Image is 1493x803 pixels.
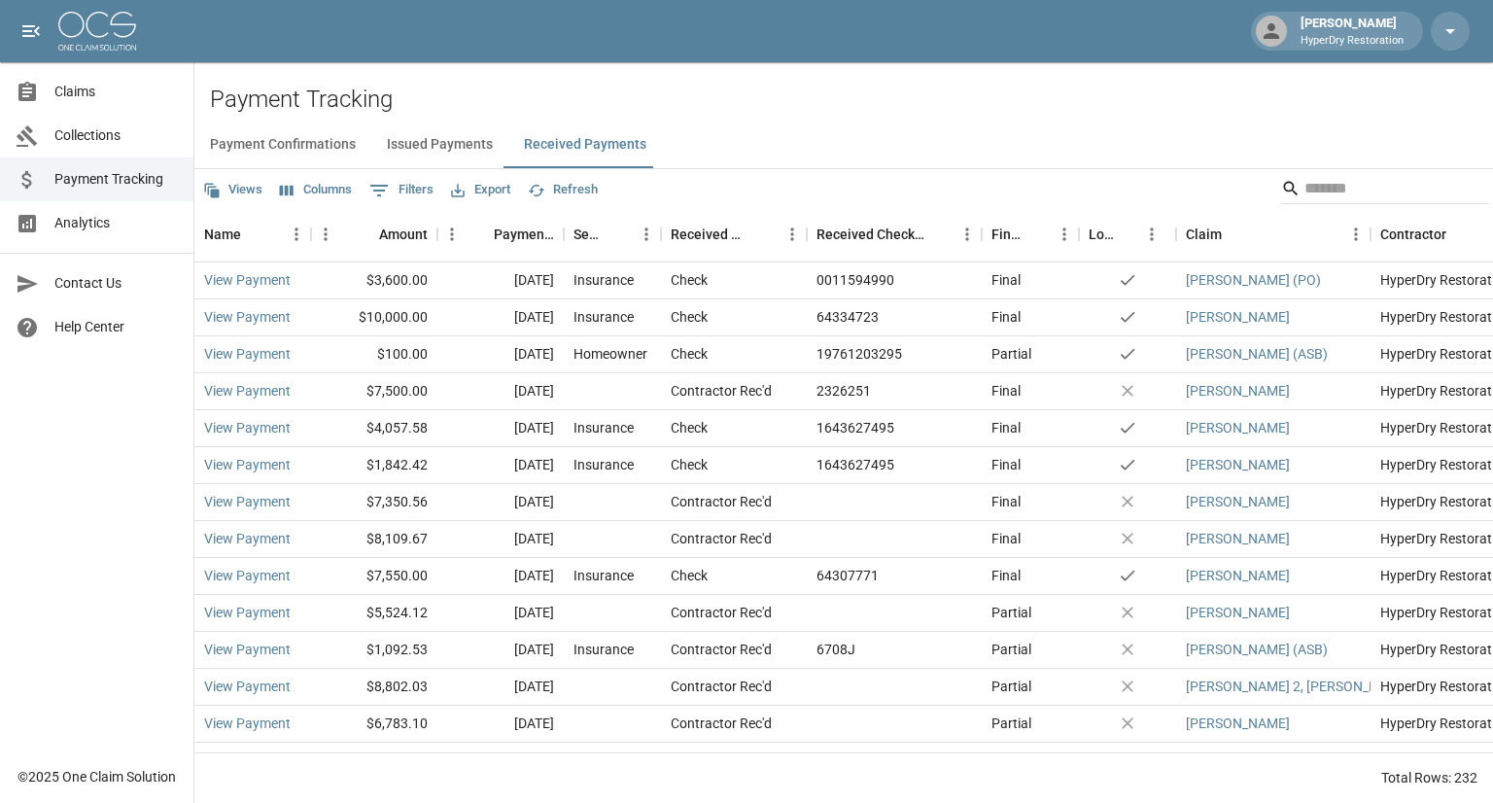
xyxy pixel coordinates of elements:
span: Analytics [54,213,178,233]
a: [PERSON_NAME] [1186,603,1290,622]
div: Contractor Rec'd [671,603,772,622]
a: View Payment [204,344,291,364]
button: Menu [1050,220,1079,249]
div: Check [671,751,708,770]
a: [PERSON_NAME] [1186,381,1290,401]
img: ocs-logo-white-transparent.png [58,12,136,51]
button: Menu [437,220,467,249]
div: Contractor Rec'd [671,529,772,548]
a: View Payment [204,603,291,622]
div: Total Rows: 232 [1381,768,1477,787]
div: $4,283.40 [311,743,437,780]
div: Insurance [573,566,634,585]
a: View Payment [204,418,291,437]
button: Sort [1116,221,1143,248]
a: [PERSON_NAME] [1186,492,1290,511]
button: Received Payments [508,122,662,168]
div: Partial [991,677,1031,696]
div: Received Method [661,207,807,262]
div: 6708J [816,640,855,659]
div: Search [1281,173,1489,208]
div: Final/Partial [982,207,1079,262]
div: $5,524.12 [311,595,437,632]
button: Issued Payments [371,122,508,168]
div: $7,350.56 [311,484,437,521]
div: [PERSON_NAME] [1293,14,1411,49]
div: Final [991,492,1021,511]
button: Sort [605,221,632,248]
div: 124055184 [816,751,886,770]
button: Sort [1446,221,1474,248]
div: Name [204,207,241,262]
button: Sort [925,221,953,248]
a: View Payment [204,714,291,733]
div: Sender [564,207,661,262]
div: [DATE] [437,743,564,780]
button: Sort [1023,221,1050,248]
div: Final [991,455,1021,474]
button: Export [446,175,515,205]
button: Menu [632,220,661,249]
button: Menu [1341,220,1371,249]
div: Claim [1176,207,1371,262]
a: [PERSON_NAME] [1186,529,1290,548]
a: View Payment [204,381,291,401]
div: Insurance [573,270,634,290]
div: [DATE] [437,595,564,632]
div: 2326251 [816,381,871,401]
button: Sort [467,221,494,248]
div: Final [991,381,1021,401]
button: Menu [953,220,982,249]
div: Contractor [1380,207,1446,262]
div: Partial [991,344,1031,364]
div: [DATE] [437,262,564,299]
div: [DATE] [437,447,564,484]
div: Lockbox [1079,207,1176,262]
div: 1643627495 [816,418,894,437]
div: Homeowner [573,344,647,364]
div: Insurance [573,307,634,327]
div: Final [991,529,1021,548]
button: Sort [352,221,379,248]
div: Received Method [671,207,750,262]
div: [DATE] [437,299,564,336]
div: Partial [991,640,1031,659]
a: [PERSON_NAME] (ASB) [1186,640,1328,659]
a: View Payment [204,751,291,770]
div: Check [671,344,708,364]
div: Contractor Rec'd [671,714,772,733]
div: Claim [1186,207,1222,262]
a: View Payment [204,640,291,659]
div: [DATE] [437,706,564,743]
a: View Payment [204,492,291,511]
div: Insurance [573,418,634,437]
div: [DATE] [437,632,564,669]
div: $8,109.67 [311,521,437,558]
button: Select columns [275,175,357,205]
div: [DATE] [437,558,564,595]
div: 19761203295 [816,344,902,364]
div: Final [991,418,1021,437]
div: Lockbox [1089,207,1116,262]
a: [PERSON_NAME] (ASB) [1186,344,1328,364]
div: Received Check Number [816,207,925,262]
span: Collections [54,125,178,146]
div: 64334723 [816,307,879,327]
div: $100.00 [311,336,437,373]
div: Partial [991,714,1031,733]
div: $8,802.03 [311,669,437,706]
span: Payment Tracking [54,169,178,190]
div: Check [671,418,708,437]
a: View Payment [204,307,291,327]
a: [PERSON_NAME] (PO) [1186,270,1321,290]
div: Final [991,270,1021,290]
div: Received Check Number [807,207,982,262]
h2: Payment Tracking [210,86,1493,114]
div: Insurance [573,640,634,659]
div: [DATE] [437,336,564,373]
div: $7,500.00 [311,373,437,410]
div: Check [671,307,708,327]
p: HyperDry Restoration [1301,33,1404,50]
div: [DATE] [437,669,564,706]
a: [PERSON_NAME] [1186,455,1290,474]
